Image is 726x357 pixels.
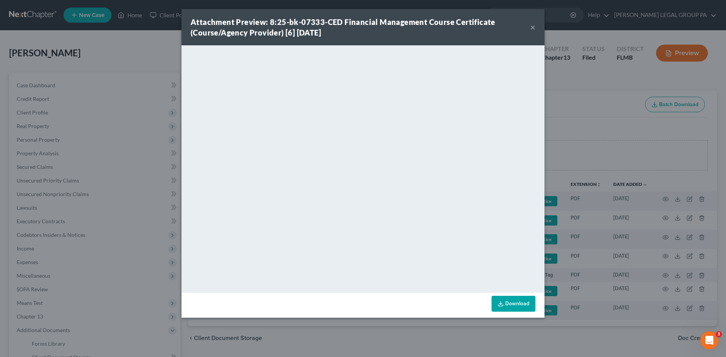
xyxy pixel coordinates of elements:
[181,45,544,291] iframe: <object ng-attr-data='[URL][DOMAIN_NAME]' type='application/pdf' width='100%' height='650px'></ob...
[191,17,495,37] strong: Attachment Preview: 8:25-bk-07333-CED Financial Management Course Certificate (Course/Agency Prov...
[530,23,535,32] button: ×
[492,296,535,312] a: Download
[700,331,718,349] iframe: Intercom live chat
[716,331,722,337] span: 3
